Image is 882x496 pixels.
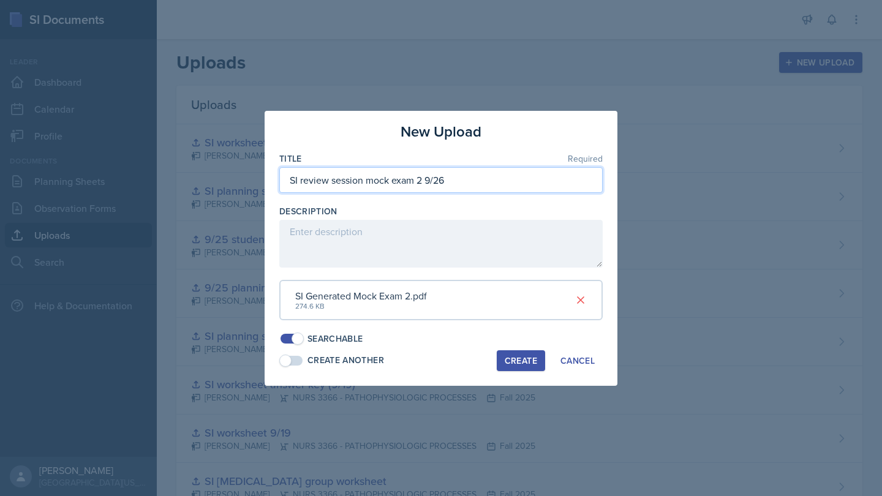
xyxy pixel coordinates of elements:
[552,350,603,371] button: Cancel
[307,354,384,367] div: Create Another
[279,205,337,217] label: Description
[497,350,545,371] button: Create
[401,121,481,143] h3: New Upload
[295,288,427,303] div: SI Generated Mock Exam 2.pdf
[307,333,363,345] div: Searchable
[279,152,302,165] label: Title
[505,356,537,366] div: Create
[295,301,427,312] div: 274.6 KB
[568,154,603,163] span: Required
[560,356,595,366] div: Cancel
[279,167,603,193] input: Enter title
